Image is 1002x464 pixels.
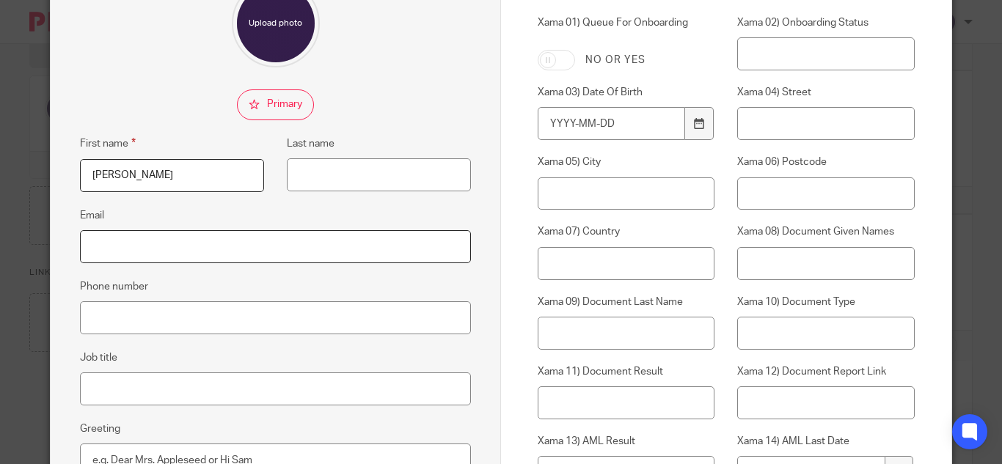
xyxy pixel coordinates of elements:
label: Xama 04) Street [737,85,914,100]
input: YYYY-MM-DD [538,107,685,140]
label: Greeting [80,421,120,436]
label: No or yes [585,53,646,67]
label: Xama 12) Document Report Link [737,364,914,379]
label: Xama 09) Document Last Name [538,295,714,309]
label: Phone number [80,279,148,294]
label: Xama 01) Queue For Onboarding [538,15,714,39]
label: Xama 02) Onboarding Status [737,15,914,30]
label: Job title [80,350,117,365]
label: Xama 13) AML Result [538,434,714,449]
label: Xama 14) AML Last Date [737,434,914,449]
label: Xama 08) Document Given Names [737,224,914,239]
label: Xama 06) Postcode [737,155,914,169]
label: Xama 10) Document Type [737,295,914,309]
label: First name [80,135,136,152]
label: Last name [287,136,334,151]
label: Xama 03) Date Of Birth [538,85,714,100]
label: Xama 07) Country [538,224,714,239]
label: Xama 05) City [538,155,714,169]
label: Email [80,208,104,223]
label: Xama 11) Document Result [538,364,714,379]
